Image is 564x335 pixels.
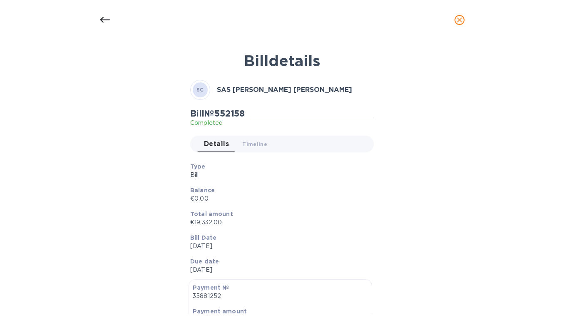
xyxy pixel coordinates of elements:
b: Bill details [244,52,320,70]
b: SC [196,87,204,93]
p: [DATE] [190,266,367,274]
span: Timeline [242,140,267,149]
b: Due date [190,258,219,265]
b: Total amount [190,211,233,217]
p: 35881252 [193,292,368,300]
b: Payment amount [193,308,247,315]
p: [DATE] [190,242,367,251]
b: Payment № [193,284,229,291]
p: €0.00 [190,194,367,203]
p: €19,332.00 [190,218,367,227]
h2: Bill № 552158 [190,108,245,119]
p: Completed [190,119,245,127]
b: Balance [190,187,215,194]
b: Bill Date [190,234,216,241]
b: SAS [PERSON_NAME] [PERSON_NAME] [217,86,352,94]
button: close [450,10,470,30]
span: Details [204,138,229,150]
p: Bill [190,171,367,179]
b: Type [190,163,206,170]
